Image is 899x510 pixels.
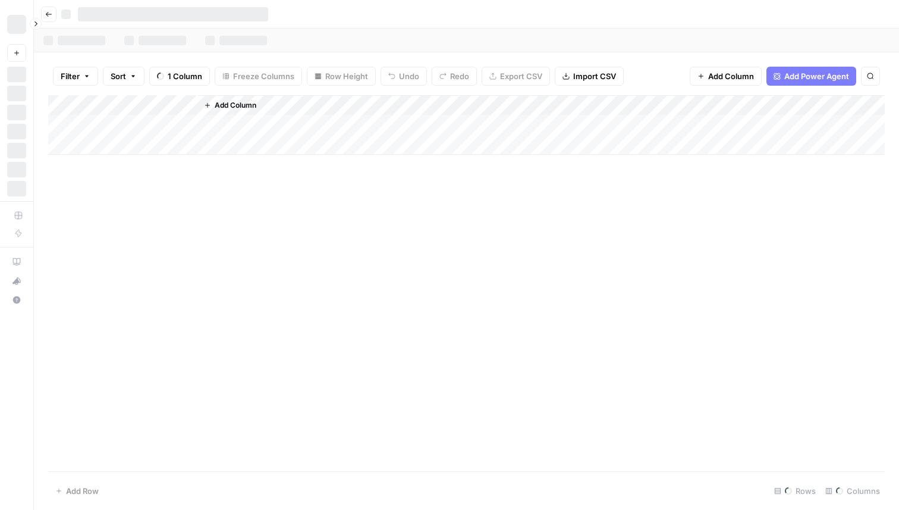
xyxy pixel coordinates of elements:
[66,485,99,497] span: Add Row
[168,70,202,82] span: 1 Column
[61,70,80,82] span: Filter
[215,67,302,86] button: Freeze Columns
[708,70,754,82] span: Add Column
[103,67,144,86] button: Sort
[307,67,376,86] button: Row Height
[573,70,616,82] span: Import CSV
[769,481,821,500] div: Rows
[149,67,210,86] button: 1 Column
[381,67,427,86] button: Undo
[690,67,762,86] button: Add Column
[325,70,368,82] span: Row Height
[199,98,261,113] button: Add Column
[111,70,126,82] span: Sort
[215,100,256,111] span: Add Column
[7,290,26,309] button: Help + Support
[7,271,26,290] button: What's new?
[450,70,469,82] span: Redo
[432,67,477,86] button: Redo
[8,272,26,290] div: What's new?
[7,252,26,271] a: AirOps Academy
[784,70,849,82] span: Add Power Agent
[48,481,106,500] button: Add Row
[821,481,885,500] div: Columns
[233,70,294,82] span: Freeze Columns
[766,67,856,86] button: Add Power Agent
[555,67,624,86] button: Import CSV
[399,70,419,82] span: Undo
[500,70,542,82] span: Export CSV
[53,67,98,86] button: Filter
[482,67,550,86] button: Export CSV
